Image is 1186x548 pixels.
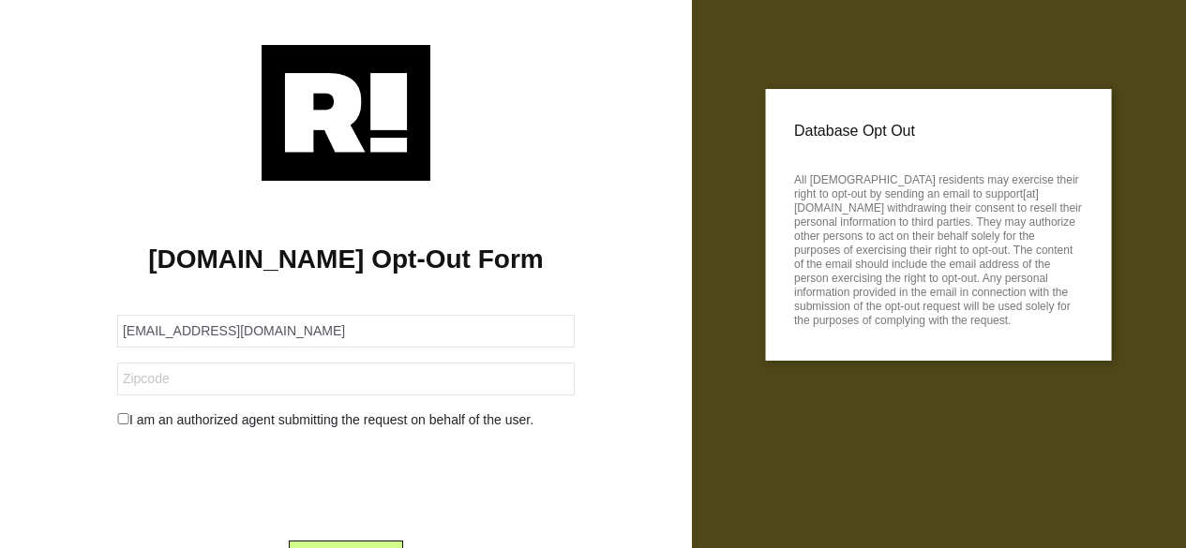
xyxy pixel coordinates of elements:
input: Email Address [117,315,575,348]
p: All [DEMOGRAPHIC_DATA] residents may exercise their right to opt-out by sending an email to suppo... [794,168,1084,328]
p: Database Opt Out [794,117,1084,145]
iframe: reCAPTCHA [203,445,488,518]
h1: [DOMAIN_NAME] Opt-Out Form [28,244,664,275]
div: I am an authorized agent submitting the request on behalf of the user. [103,410,589,430]
img: Retention.com [262,45,430,181]
input: Zipcode [117,363,575,395]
